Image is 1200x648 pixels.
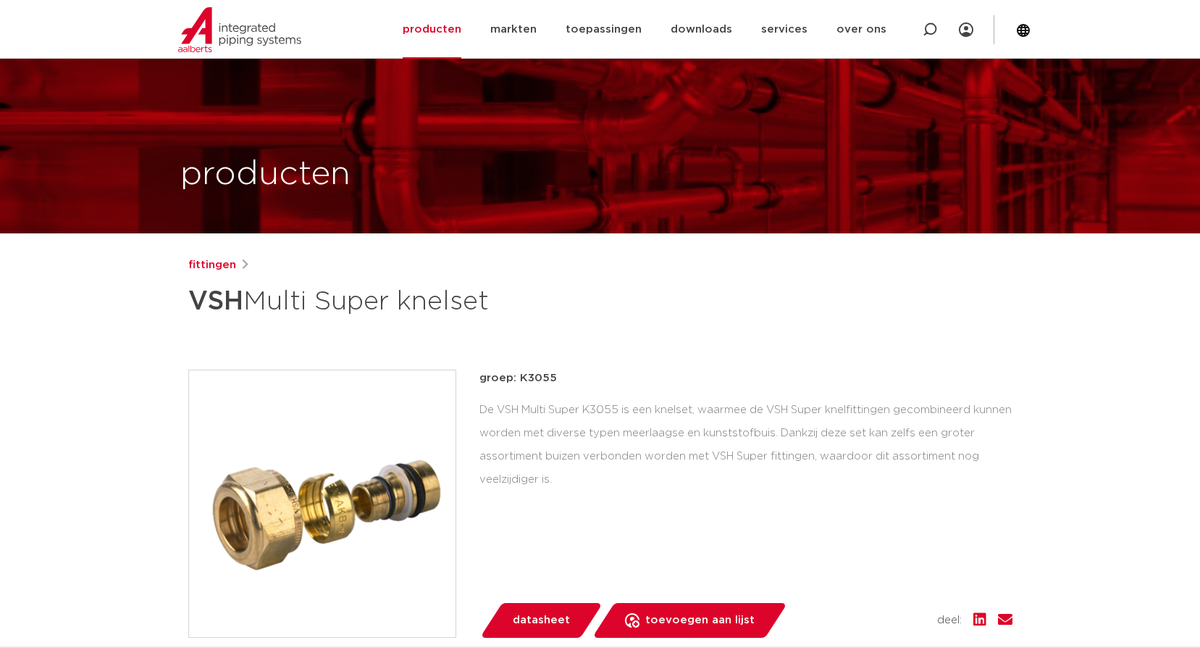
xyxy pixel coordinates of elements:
[479,370,1012,387] p: groep: K3055
[479,603,603,638] a: datasheet
[479,399,1012,491] div: De VSH Multi Super K3055 is een knelset, waarmee de VSH Super knelfittingen gecombineerd kunnen w...
[188,288,243,315] strong: VSH
[189,370,456,637] img: Product Image for VSH Multi Super knelset
[937,612,962,629] span: deel:
[180,151,351,198] h1: producten
[188,280,732,323] h1: Multi Super knelset
[513,609,570,632] span: datasheet
[645,609,755,632] span: toevoegen aan lijst
[188,257,236,274] a: fittingen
